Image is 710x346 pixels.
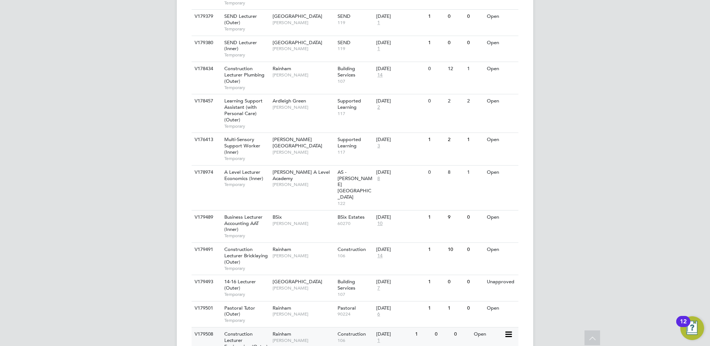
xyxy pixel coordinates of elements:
span: 107 [338,78,373,84]
span: Building Services [338,65,355,78]
div: 0 [465,36,485,50]
span: 2 [376,104,381,111]
span: 106 [338,337,373,343]
div: 0 [433,327,452,341]
div: [DATE] [376,305,424,311]
span: [PERSON_NAME] [273,46,334,52]
div: 1 [465,133,485,147]
span: [PERSON_NAME] A Level Academy [273,169,330,182]
div: Open [485,301,517,315]
div: 0 [446,275,465,289]
span: SEND Lecturer (Inner) [224,39,257,52]
span: Pastoral Tutor (Outer) [224,305,255,317]
span: [PERSON_NAME] [273,104,334,110]
div: 1 [426,275,446,289]
span: 117 [338,111,373,117]
div: V179489 [193,210,219,224]
span: [PERSON_NAME] [273,149,334,155]
div: 9 [446,210,465,224]
span: 3 [376,143,381,149]
span: 90224 [338,311,373,317]
div: V179508 [193,327,219,341]
span: Ardleigh Green [273,98,306,104]
div: 2 [446,94,465,108]
div: 0 [465,210,485,224]
div: V178974 [193,166,219,179]
div: 2 [465,94,485,108]
span: BSix Estates [338,214,365,220]
div: V176413 [193,133,219,147]
div: [DATE] [376,66,424,72]
span: Supported Learning [338,136,361,149]
div: 1 [426,210,446,224]
div: [DATE] [376,98,424,104]
span: 14-16 Lecturer (Outer) [224,278,256,291]
span: [PERSON_NAME] [273,20,334,26]
div: [DATE] [376,214,424,221]
span: Pastoral [338,305,356,311]
span: SEND [338,13,351,19]
div: 0 [446,10,465,23]
span: 14 [376,72,384,78]
span: 119 [338,46,373,52]
span: 6 [376,311,381,317]
span: Rainham [273,305,291,311]
div: [DATE] [376,331,411,337]
div: 0 [465,301,485,315]
span: [GEOGRAPHIC_DATA] [273,39,322,46]
div: [DATE] [376,13,424,20]
div: Open [485,210,517,224]
div: 0 [465,243,485,257]
span: Temporary [224,291,269,297]
span: BSix [273,214,282,220]
span: Temporary [224,182,269,187]
div: Open [485,243,517,257]
span: 107 [338,291,373,297]
div: V179380 [193,36,219,50]
div: [DATE] [376,247,424,253]
div: 0 [426,166,446,179]
div: V179491 [193,243,219,257]
span: AS - [PERSON_NAME][GEOGRAPHIC_DATA] [338,169,372,200]
div: Open [485,36,517,50]
span: [PERSON_NAME] [273,337,334,343]
div: [DATE] [376,137,424,143]
span: 122 [338,200,373,206]
div: 1 [465,62,485,76]
span: 1 [376,20,381,26]
div: [DATE] [376,279,424,285]
span: Temporary [224,85,269,91]
div: V178434 [193,62,219,76]
span: 7 [376,285,381,291]
span: Learning Support Assistant (with Personal Care) (Outer) [224,98,263,123]
span: SEND Lecturer (Outer) [224,13,257,26]
span: 1 [376,337,381,344]
span: Temporary [224,233,269,239]
span: 106 [338,253,373,259]
div: Open [485,133,517,147]
span: Building Services [338,278,355,291]
div: V179493 [193,275,219,289]
span: Construction [338,331,366,337]
span: A Level Lecturer Economics (Inner) [224,169,263,182]
span: Construction [338,246,366,252]
div: V179379 [193,10,219,23]
div: Open [485,62,517,76]
span: [PERSON_NAME] [273,182,334,187]
div: [DATE] [376,169,424,176]
span: 119 [338,20,373,26]
span: [PERSON_NAME][GEOGRAPHIC_DATA] [273,136,322,149]
span: 117 [338,149,373,155]
span: Construction Lecturer Bricklaying (Outer) [224,246,268,265]
span: [PERSON_NAME] [273,253,334,259]
span: Temporary [224,265,269,271]
div: Unapproved [485,275,517,289]
span: Temporary [224,52,269,58]
span: Temporary [224,26,269,32]
div: 2 [446,133,465,147]
div: 1 [465,166,485,179]
button: Open Resource Center, 12 new notifications [680,316,704,340]
div: Open [485,94,517,108]
span: [PERSON_NAME] [273,311,334,317]
span: Supported Learning [338,98,361,110]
